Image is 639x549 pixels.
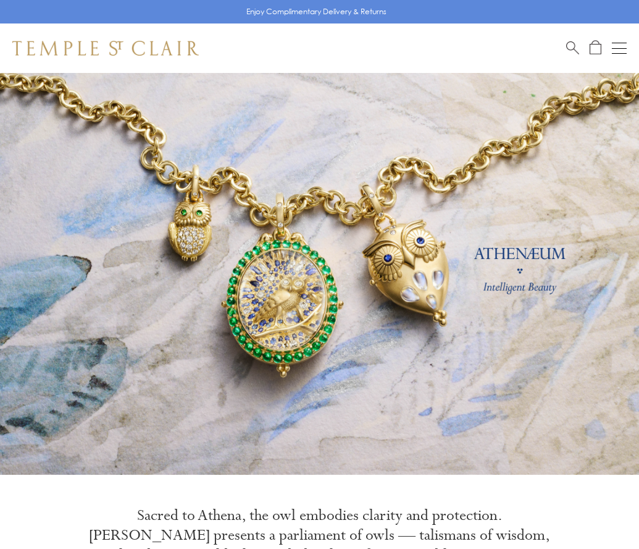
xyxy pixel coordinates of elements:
button: Open navigation [612,41,627,56]
a: Search [566,40,579,56]
img: Temple St. Clair [12,41,199,56]
p: Enjoy Complimentary Delivery & Returns [246,6,386,18]
a: Open Shopping Bag [590,40,601,56]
